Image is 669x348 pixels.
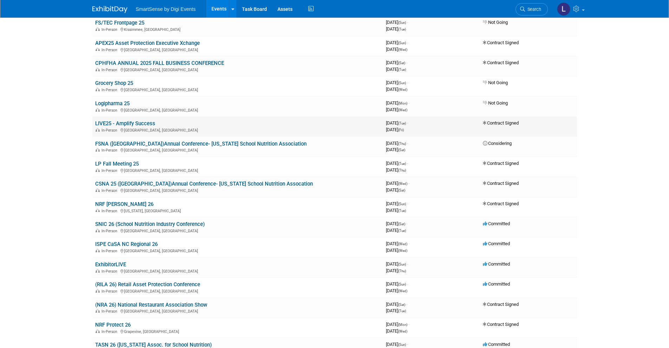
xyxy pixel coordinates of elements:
span: [DATE] [386,241,409,246]
span: [DATE] [386,167,406,173]
span: (Wed) [398,329,407,333]
a: ExhibitorLIVE [95,261,126,268]
span: (Sun) [398,21,406,25]
span: In-Person [101,108,119,113]
span: [DATE] [386,181,409,186]
span: [DATE] [386,87,407,92]
img: In-Person Event [96,68,100,71]
img: In-Person Event [96,108,100,112]
span: [DATE] [386,308,406,313]
span: [DATE] [386,141,408,146]
span: [DATE] [386,107,407,112]
span: (Sat) [398,148,405,152]
div: [GEOGRAPHIC_DATA], [GEOGRAPHIC_DATA] [95,187,380,193]
img: In-Person Event [96,229,100,232]
a: SNIC 26 (School Nutrition Industry Conference) [95,221,205,227]
span: Considering [483,141,512,146]
img: In-Person Event [96,329,100,333]
span: - [407,40,408,45]
span: (Mon) [398,101,407,105]
img: In-Person Event [96,249,100,252]
span: Search [525,7,541,12]
span: - [407,342,408,347]
img: In-Person Event [96,309,100,313]
span: Not Going [483,80,508,85]
span: (Tue) [398,209,406,213]
a: LP Fall Meeting 25 [95,161,139,167]
span: (Wed) [398,249,407,253]
span: Committed [483,241,510,246]
span: (Tue) [398,27,406,31]
span: SmartSense by Digi Events [136,6,196,12]
span: Contract Signed [483,302,519,307]
div: [GEOGRAPHIC_DATA], [GEOGRAPHIC_DATA] [95,87,380,92]
span: (Wed) [398,242,407,246]
span: In-Person [101,309,119,314]
span: In-Person [101,148,119,153]
div: [GEOGRAPHIC_DATA], [GEOGRAPHIC_DATA] [95,147,380,153]
span: (Sat) [398,303,405,307]
span: - [407,120,408,126]
img: In-Person Event [96,188,100,192]
span: (Sat) [398,222,405,226]
a: (NRA 26) National Restaurant Association Show [95,302,207,308]
span: (Sun) [398,81,406,85]
img: In-Person Event [96,128,100,132]
div: [GEOGRAPHIC_DATA], [GEOGRAPHIC_DATA] [95,67,380,72]
span: (Tue) [398,229,406,233]
span: Contract Signed [483,201,519,206]
span: In-Person [101,68,119,72]
span: - [407,201,408,206]
div: [US_STATE], [GEOGRAPHIC_DATA] [95,208,380,213]
span: Committed [483,221,510,226]
span: (Wed) [398,48,407,52]
a: APEX25 Asset Protection Executive Xchange [95,40,200,46]
span: Committed [483,261,510,267]
span: (Tue) [398,162,406,166]
span: - [408,322,409,327]
span: In-Person [101,249,119,253]
span: Committed [483,342,510,347]
span: (Tue) [398,309,406,313]
span: [DATE] [386,127,404,132]
span: - [408,181,409,186]
span: [DATE] [386,342,408,347]
span: In-Person [101,48,119,52]
span: [DATE] [386,288,407,293]
span: In-Person [101,329,119,334]
span: [DATE] [386,228,406,233]
span: [DATE] [386,161,408,166]
span: In-Person [101,209,119,213]
span: (Sun) [398,282,406,286]
div: Grapevine, [GEOGRAPHIC_DATA] [95,328,380,334]
span: In-Person [101,128,119,133]
img: ExhibitDay [92,6,127,13]
span: In-Person [101,269,119,274]
a: Search [516,3,548,15]
div: [GEOGRAPHIC_DATA], [GEOGRAPHIC_DATA] [95,308,380,314]
a: Logipharma 25 [95,100,130,107]
a: NRF Protect 26 [95,322,131,328]
span: (Wed) [398,108,407,112]
span: [DATE] [386,100,409,106]
a: CSNA 25 ([GEOGRAPHIC_DATA])Annual Conference- [US_STATE] School Nutrition Assocation [95,181,313,187]
a: (RILA 26) Retail Asset Protection Conference [95,281,200,288]
span: [DATE] [386,201,408,206]
span: [DATE] [386,261,408,267]
div: [GEOGRAPHIC_DATA], [GEOGRAPHIC_DATA] [95,288,380,294]
img: In-Person Event [96,168,100,172]
span: [DATE] [386,147,405,152]
img: Leland Jenkins [557,2,570,16]
span: Contract Signed [483,120,519,126]
span: In-Person [101,88,119,92]
span: [DATE] [386,80,408,85]
span: (Sun) [398,202,406,206]
span: [DATE] [386,248,407,253]
div: [GEOGRAPHIC_DATA], [GEOGRAPHIC_DATA] [95,107,380,113]
span: (Sun) [398,343,406,347]
span: [DATE] [386,67,406,72]
span: Committed [483,281,510,287]
span: - [406,60,407,65]
span: Contract Signed [483,181,519,186]
span: (Fri) [398,128,404,132]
